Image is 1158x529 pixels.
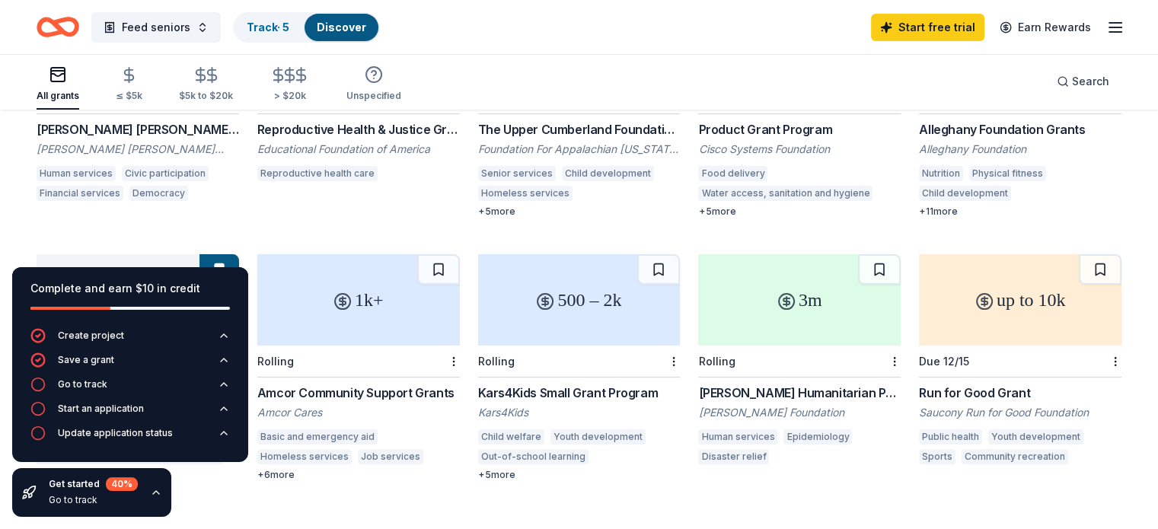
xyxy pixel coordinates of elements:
[1045,66,1121,97] button: Search
[257,469,460,481] div: + 6 more
[37,120,239,139] div: [PERSON_NAME] [PERSON_NAME] Foundation Grant
[247,21,289,33] a: Track· 5
[30,377,230,401] button: Go to track
[257,166,378,181] div: Reproductive health care
[358,449,423,464] div: Job services
[30,279,230,298] div: Complete and earn $10 in credit
[37,90,79,102] div: All grants
[30,425,230,450] button: Update application status
[478,449,589,464] div: Out-of-school learning
[257,405,460,420] div: Amcor Cares
[698,254,901,346] div: 3m
[129,186,188,201] div: Democracy
[179,90,233,102] div: $5k to $20k
[270,60,310,110] button: > $20k
[30,352,230,377] button: Save a grant
[698,384,901,402] div: [PERSON_NAME] Humanitarian Prize
[478,206,681,218] div: + 5 more
[37,142,239,157] div: [PERSON_NAME] [PERSON_NAME] Foundation
[122,166,209,181] div: Civic participation
[919,254,1121,346] div: up to 10k
[58,403,144,415] div: Start an application
[58,378,107,390] div: Go to track
[233,12,380,43] button: Track· 5Discover
[919,405,1121,420] div: Saucony Run for Good Foundation
[257,384,460,402] div: Amcor Community Support Grants
[478,254,681,346] div: 500 – 2k
[478,186,573,201] div: Homeless services
[962,449,1068,464] div: Community recreation
[257,120,460,139] div: Reproductive Health & Justice Grant Program
[37,254,239,481] a: not specifiedRollingGAF Community GrantGAF Community FoundationFamily servicesJob servicesCommuni...
[919,254,1121,469] a: up to 10kDue 12/15Run for Good GrantSaucony Run for Good FoundationPublic healthYouth development...
[116,90,142,102] div: ≤ $5k
[37,254,239,346] div: not specified
[698,142,901,157] div: Cisco Systems Foundation
[257,355,294,368] div: Rolling
[179,60,233,110] button: $5k to $20k
[122,18,190,37] span: Feed seniors
[1072,72,1109,91] span: Search
[698,355,735,368] div: Rolling
[478,429,544,445] div: Child welfare
[58,427,173,439] div: Update application status
[698,449,769,464] div: Disaster relief
[478,142,681,157] div: Foundation For Appalachian [US_STATE] Inc
[698,166,767,181] div: Food delivery
[257,449,352,464] div: Homeless services
[317,21,366,33] a: Discover
[257,429,378,445] div: Basic and emergency aid
[919,355,969,368] div: Due 12/15
[478,254,681,481] a: 500 – 2kRollingKars4Kids Small Grant ProgramKars4KidsChild welfareYouth developmentOut-of-school ...
[257,142,460,157] div: Educational Foundation of America
[478,355,515,368] div: Rolling
[478,384,681,402] div: Kars4Kids Small Grant Program
[37,186,123,201] div: Financial services
[698,405,901,420] div: [PERSON_NAME] Foundation
[270,90,310,102] div: > $20k
[969,166,1046,181] div: Physical fitness
[58,330,124,342] div: Create project
[478,166,556,181] div: Senior services
[919,142,1121,157] div: Alleghany Foundation
[346,59,401,110] button: Unspecified
[919,166,963,181] div: Nutrition
[991,14,1100,41] a: Earn Rewards
[698,186,872,201] div: Water access, sanitation and hygiene
[58,354,114,366] div: Save a grant
[91,12,221,43] button: Feed seniors
[919,186,1011,201] div: Child development
[698,120,901,139] div: Product Grant Program
[478,120,681,139] div: The Upper Cumberland Foundation Grant
[871,14,984,41] a: Start free trial
[106,477,138,491] div: 40 %
[346,90,401,102] div: Unspecified
[30,401,230,425] button: Start an application
[698,254,901,469] a: 3mRolling[PERSON_NAME] Humanitarian Prize[PERSON_NAME] FoundationHuman servicesEpidemiologyDisast...
[698,429,777,445] div: Human services
[49,494,138,506] div: Go to track
[783,429,852,445] div: Epidemiology
[37,9,79,45] a: Home
[919,449,955,464] div: Sports
[919,206,1121,218] div: + 11 more
[478,405,681,420] div: Kars4Kids
[116,60,142,110] button: ≤ $5k
[478,469,681,481] div: + 5 more
[49,477,138,491] div: Get started
[919,384,1121,402] div: Run for Good Grant
[919,120,1121,139] div: Alleghany Foundation Grants
[257,254,460,481] a: 1k+RollingAmcor Community Support GrantsAmcor CaresBasic and emergency aidHomeless servicesJob se...
[562,166,654,181] div: Child development
[30,328,230,352] button: Create project
[37,166,116,181] div: Human services
[550,429,646,445] div: Youth development
[579,186,670,201] div: Addiction services
[257,254,460,346] div: 1k+
[37,59,79,110] button: All grants
[698,206,901,218] div: + 5 more
[988,429,1083,445] div: Youth development
[919,429,982,445] div: Public health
